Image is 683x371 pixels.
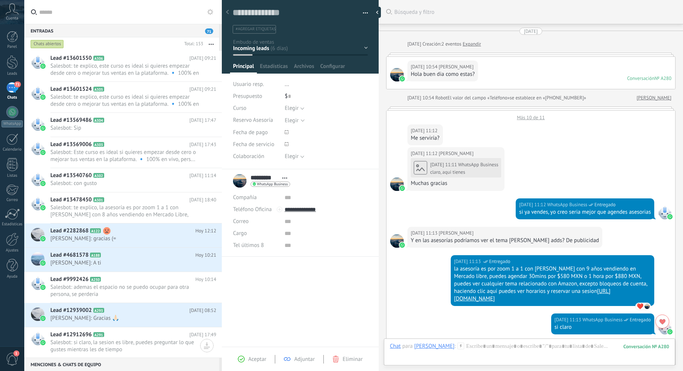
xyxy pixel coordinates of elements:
span: Principal [233,63,254,74]
div: Calendario [1,147,23,152]
a: [URL][DOMAIN_NAME] [454,288,611,302]
div: Panel [1,44,23,49]
div: [DATE] 10:54 [407,94,435,102]
span: Entregado [630,316,651,324]
div: Ayuda [1,274,23,279]
a: Lead #13569006 A303 [DATE] 17:43 Salesbot: Este curso es ideal si quieres empezar desde cero o me... [24,137,222,168]
span: se establece en «[PHONE_NUMBER]» [510,94,586,102]
span: Entregado [489,258,510,265]
img: waba.svg [40,236,46,241]
div: Compañía [233,192,279,204]
span: Configurar [320,63,345,74]
a: Lead #12939002 A293 [DATE] 08:52 [PERSON_NAME]: Gracias 🙏🏻 [24,303,222,327]
div: Ocultar [373,7,381,18]
span: Magdalena [439,150,474,157]
span: Presupuesto [233,93,262,100]
div: [DATE] 11:12 [411,127,439,135]
span: A293 [93,308,104,313]
a: Lead #12912696 A291 [DATE] 17:49 Salesbot: si claro, la sesion es libre, puedes preguntar lo que ... [24,327,222,358]
div: Muchas gracias [411,180,501,187]
span: Fecha de pago [233,130,268,135]
span: Hoy 10:21 [195,251,216,259]
span: 71 [205,28,213,34]
button: Teléfono Oficina [233,204,272,216]
img: waba.svg [400,186,405,191]
div: Creación: [407,40,481,48]
span: Salesbot: te explico, este curso es ideal si quieres empezar desde cero o mejorar tus ventas en l... [50,93,202,108]
span: Salesbot: Sip [50,124,202,132]
span: Magdalena [439,63,474,71]
span: WhatsApp Business [547,201,587,208]
span: : [454,343,456,350]
div: Me serviría? [411,135,440,142]
div: Listas [1,173,23,178]
div: Elegir [285,118,298,123]
span: [PERSON_NAME]: Gracias 🙏🏻 [50,315,202,322]
div: Y en las asesorías podríamos ver el tema [PERSON_NAME] adds? De publicidad [411,237,599,244]
span: Tel últimos 8 [233,242,264,248]
span: [DATE] 08:52 [189,307,216,314]
span: A302 [93,173,104,178]
div: Chats [1,95,23,100]
div: Chats abiertos [31,40,64,49]
span: Lead #13540760 [50,172,92,179]
span: [DATE] 17:43 [189,141,216,148]
div: Conversación [627,75,655,81]
div: si ya vendes, yo creo seria mejor que agendes asesorias [519,208,651,216]
div: Curso [233,102,279,114]
span: Fecha de servicio [233,142,274,147]
span: Reservo Asesoría [233,117,273,123]
span: Lead #13478450 [50,196,92,204]
img: waba.svg [40,64,46,69]
span: Usuario resp. [233,81,264,88]
div: Estadísticas [1,222,23,227]
span: Hoy 10:14 [195,276,216,283]
div: Fecha de servicio [233,139,279,151]
span: WhatsApp Business [583,316,623,324]
span: Cargo [233,231,247,236]
img: waba.svg [400,242,405,248]
button: Correo [233,216,249,228]
span: WhatsApp Business [458,161,499,168]
span: Salesbot: si claro, la sesion es libre, puedes preguntar lo que gustes mientras les de tiempo [50,339,202,353]
span: [DATE] 18:40 [189,196,216,204]
span: [DATE] 09:21 [189,55,216,62]
span: 71 [14,81,21,87]
div: WhatsApp [1,120,23,127]
span: Robot [435,95,447,101]
span: Salesbot: ademas el espacio no se puedo ocupar para otra persona, se perderia [50,284,202,298]
button: Elegir [285,151,304,163]
span: A188 [90,253,101,257]
div: Menciones & Chats de equipo [24,358,219,371]
span: A304 [93,118,104,123]
div: [DATE] 11:13 [454,258,482,265]
span: Lead #13601550 [50,55,92,62]
span: WhatsApp Business [257,182,288,186]
div: Leads [1,71,23,76]
img: waba.svg [40,181,46,186]
span: Colaboración [233,154,264,159]
div: Entradas [24,24,219,37]
img: waba.svg [40,316,46,321]
a: Lead #13569486 A304 [DATE] 17:47 Salesbot: Sip [24,113,222,137]
a: Lead #9992426 A250 Hoy 10:14 Salesbot: ademas el espacio no se puedo ocupar para otra persona, se... [24,272,222,303]
img: waba.svg [40,205,46,210]
span: Lead #13601524 [50,86,92,93]
span: Lead #13569486 [50,117,92,124]
span: WhatsApp Business [658,206,671,219]
div: [DATE] [407,40,422,48]
span: [DATE] 17:49 [189,331,216,338]
a: [PERSON_NAME] [637,94,671,102]
span: [DATE] 09:21 [189,86,216,93]
span: Salesbot: te explico, este curso es ideal si quieres empezar desde cero o mejorar tus ventas en l... [50,62,202,77]
a: Lead #13478450 A301 [DATE] 18:40 Salesbot: te explico, la asesoría es por zoom 1 a 1 con [PERSON_... [24,192,222,223]
span: [PERSON_NAME]: A ti [50,259,202,266]
span: Lead #9992426 [50,276,89,283]
div: Fecha de pago [233,127,279,139]
img: waba.svg [667,329,673,334]
span: Aceptar [248,356,266,363]
a: Lead #13540760 A302 [DATE] 11:14 Salesbot: con gusto [24,168,222,192]
span: A301 [93,197,104,202]
span: ... [285,81,289,88]
div: [DATE] 10:54 [411,63,439,71]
